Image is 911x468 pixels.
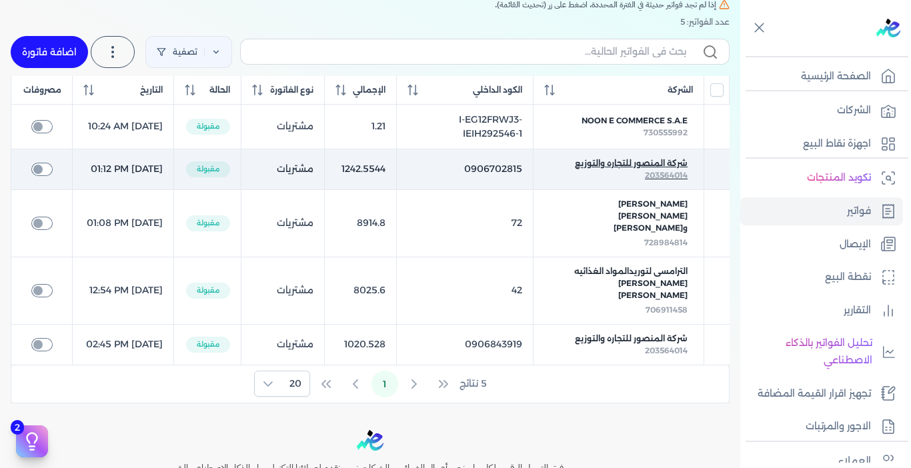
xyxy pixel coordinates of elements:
[740,231,903,259] a: الإيصال
[740,130,903,158] a: اجهزة نقاط البيع
[473,84,522,96] span: الكود الداخلي
[251,45,686,59] input: بحث في الفواتير الحالية...
[740,380,903,408] a: تجهيز اقرار القيمة المضافة
[371,371,398,397] button: Page 1
[16,425,48,457] button: 2
[837,102,871,119] p: الشركات
[281,371,309,396] span: Rows per page
[740,263,903,291] a: نقطة البيع
[575,333,688,345] span: شركة المنصور للتجاره والتوزيع
[582,115,688,127] span: Noon E Commerce S.A.E
[270,84,313,96] span: نوع الفاتورة
[740,413,903,441] a: الاجور والمرتبات
[740,97,903,125] a: الشركات
[11,420,24,435] span: 2
[460,377,487,391] span: 5 نتائج
[740,197,903,225] a: فواتير
[550,265,688,301] span: الترامسى لتوريدالمواد الغذائيه [PERSON_NAME] [PERSON_NAME]
[550,198,688,234] span: [PERSON_NAME] [PERSON_NAME] و[PERSON_NAME]
[140,84,163,96] span: التاريخ
[645,345,688,355] span: 203564014
[740,329,903,374] a: تحليل الفواتير بالذكاء الاصطناعي
[876,19,900,37] img: logo
[209,84,230,96] span: الحالة
[803,135,871,153] p: اجهزة نقاط البيع
[747,335,872,369] p: تحليل الفواتير بالذكاء الاصطناعي
[668,84,693,96] span: الشركة
[801,68,871,85] p: الصفحة الرئيسية
[807,169,871,187] p: تكويد المنتجات
[806,418,871,435] p: الاجور والمرتبات
[844,302,871,319] p: التقارير
[847,203,871,220] p: فواتير
[644,127,688,137] span: 730555992
[23,84,61,96] span: مصروفات
[758,385,871,403] p: تجهيز اقرار القيمة المضافة
[644,237,688,247] span: 728984814
[357,430,383,451] img: logo
[646,305,688,315] span: 706911458
[740,297,903,325] a: التقارير
[353,84,385,96] span: الإجمالي
[645,170,688,180] span: 203564014
[145,36,232,68] a: تصفية
[740,63,903,91] a: الصفحة الرئيسية
[575,157,688,169] span: شركة المنصور للتجاره والتوزيع
[740,164,903,192] a: تكويد المنتجات
[11,36,88,68] a: اضافة فاتورة
[840,236,871,253] p: الإيصال
[11,16,730,28] div: عدد الفواتير: 5
[825,269,871,286] p: نقطة البيع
